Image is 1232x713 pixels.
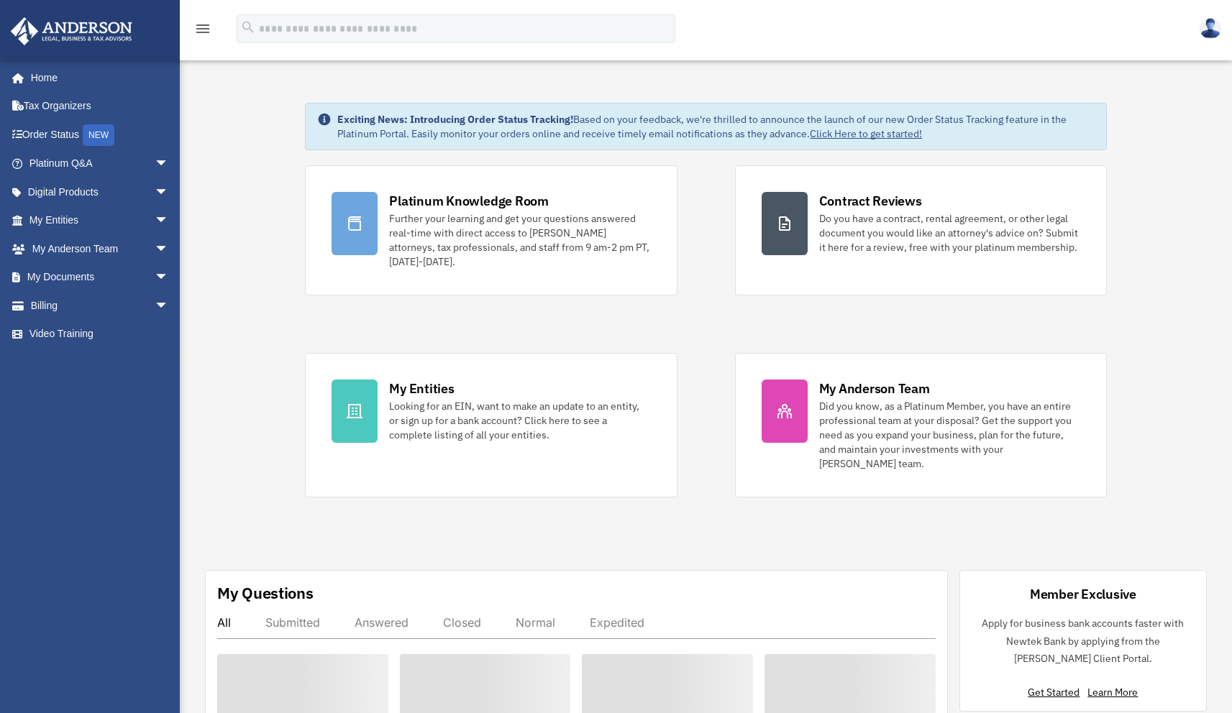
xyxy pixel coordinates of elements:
[389,211,650,269] div: Further your learning and get your questions answered real-time with direct access to [PERSON_NAM...
[194,25,211,37] a: menu
[217,615,231,630] div: All
[1028,686,1085,699] a: Get Started
[155,291,183,321] span: arrow_drop_down
[337,112,1094,141] div: Based on your feedback, we're thrilled to announce the launch of our new Order Status Tracking fe...
[155,149,183,179] span: arrow_drop_down
[6,17,137,45] img: Anderson Advisors Platinum Portal
[10,149,191,178] a: Platinum Q&Aarrow_drop_down
[155,263,183,293] span: arrow_drop_down
[10,234,191,263] a: My Anderson Teamarrow_drop_down
[972,615,1195,668] p: Apply for business bank accounts faster with Newtek Bank by applying from the [PERSON_NAME] Clien...
[516,615,555,630] div: Normal
[194,20,211,37] i: menu
[10,120,191,149] a: Order StatusNEW
[10,63,183,92] a: Home
[819,211,1080,254] div: Do you have a contract, rental agreement, or other legal document you would like an attorney's ad...
[265,615,320,630] div: Submitted
[819,399,1080,471] div: Did you know, as a Platinum Member, you have an entire professional team at your disposal? Get th...
[10,206,191,235] a: My Entitiesarrow_drop_down
[217,582,314,604] div: My Questions
[443,615,481,630] div: Closed
[10,263,191,292] a: My Documentsarrow_drop_down
[10,320,191,349] a: Video Training
[819,192,922,210] div: Contract Reviews
[240,19,256,35] i: search
[10,92,191,121] a: Tax Organizers
[155,206,183,236] span: arrow_drop_down
[1030,585,1136,603] div: Member Exclusive
[155,178,183,207] span: arrow_drop_down
[735,353,1107,497] a: My Anderson Team Did you know, as a Platinum Member, you have an entire professional team at your...
[305,165,677,295] a: Platinum Knowledge Room Further your learning and get your questions answered real-time with dire...
[1087,686,1138,699] a: Learn More
[735,165,1107,295] a: Contract Reviews Do you have a contract, rental agreement, or other legal document you would like...
[819,379,930,397] div: My Anderson Team
[305,353,677,497] a: My Entities Looking for an EIN, want to make an update to an entity, or sign up for a bank accoun...
[355,615,409,630] div: Answered
[810,127,922,140] a: Click Here to get started!
[389,399,650,442] div: Looking for an EIN, want to make an update to an entity, or sign up for a bank account? Click her...
[389,379,454,397] div: My Entities
[389,192,549,210] div: Platinum Knowledge Room
[337,113,573,126] strong: Exciting News: Introducing Order Status Tracking!
[10,178,191,206] a: Digital Productsarrow_drop_down
[590,615,644,630] div: Expedited
[10,291,191,320] a: Billingarrow_drop_down
[83,124,114,146] div: NEW
[1200,18,1221,39] img: User Pic
[155,234,183,264] span: arrow_drop_down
